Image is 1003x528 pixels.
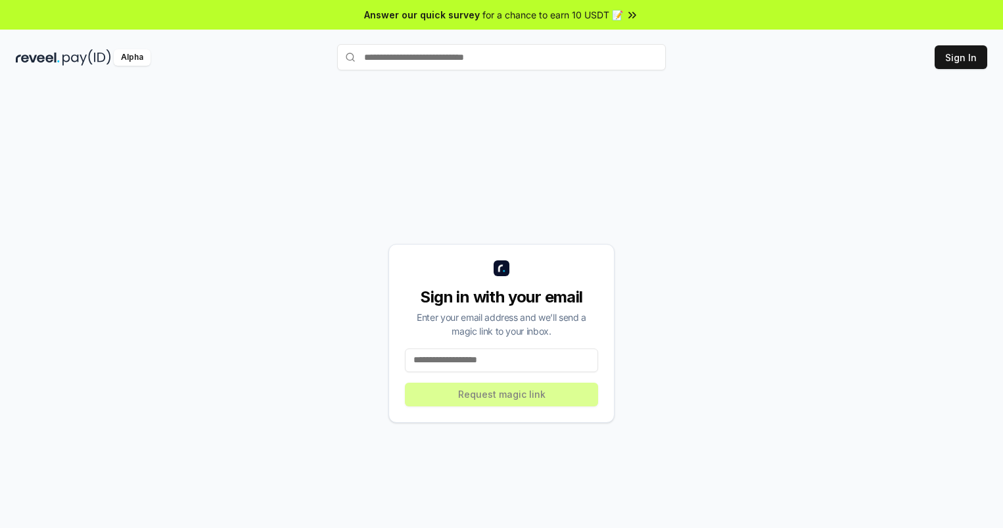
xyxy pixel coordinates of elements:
img: pay_id [62,49,111,66]
span: for a chance to earn 10 USDT 📝 [482,8,623,22]
div: Alpha [114,49,151,66]
span: Answer our quick survey [364,8,480,22]
img: logo_small [494,260,509,276]
img: reveel_dark [16,49,60,66]
button: Sign In [935,45,987,69]
div: Enter your email address and we’ll send a magic link to your inbox. [405,310,598,338]
div: Sign in with your email [405,287,598,308]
